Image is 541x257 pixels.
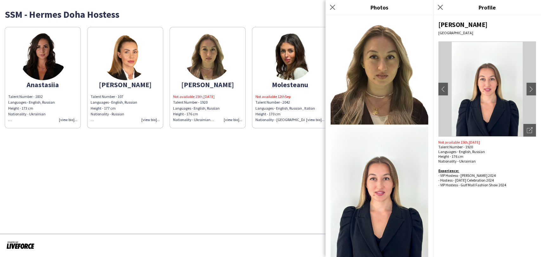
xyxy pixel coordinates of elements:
[8,82,77,87] div: Anastasiia
[325,3,433,11] h3: Photos
[438,140,480,145] font: Not available 15th,[DATE]
[91,112,124,116] span: Nationality - Russian
[438,178,536,183] div: - Hostess - [DATE] Celebration 2024
[91,82,160,87] div: [PERSON_NAME]
[438,140,485,164] span: Talent Number - 1920 Languages - English, Russian Height - 176 cm Nationality - Ukrainian
[173,82,242,87] div: [PERSON_NAME]
[438,173,536,178] div: - VIP Hostess - [PERSON_NAME] 2024
[91,94,123,99] span: Talent Number - 107
[91,106,116,111] span: Height - 177 cm
[8,112,46,116] span: Nationality - Ukrainian
[433,3,541,11] h3: Profile
[438,30,536,35] div: [GEOGRAPHIC_DATA]
[8,94,43,99] span: Talent Number - 1832
[438,168,459,173] b: Experience:
[19,33,67,80] img: thumb-a6f0cfc2-552d-4c70-bafe-c29bcfa00994.png
[5,10,536,19] div: SSM - Hermes Doha Hostess
[101,33,149,80] img: thumb-0852b81c-1a64-4f87-b043-5230e40ac43b.png
[331,18,428,125] img: Crew photo 0
[184,33,231,80] img: thumb-440a1dfa-5556-4596-968d-b7306b1975c1.png
[255,94,315,122] span: Talent Number - 2042 Languages - English, Russian , Italian Height - 170 cm Nationality - [GEOGRA...
[438,20,536,29] div: [PERSON_NAME]
[173,94,220,122] span: Talent Number - 1920 Languages - English, Russian Height - 176 cm Nationality - Ukrainian
[6,241,35,249] img: Powered by Liveforce
[438,42,536,137] img: Crew avatar or photo
[8,106,33,111] span: Height - 173 cm
[173,94,215,99] font: Not available 15th,[DATE]
[266,33,314,80] img: thumb-672076e2-5880-4bb5-b37f-b9a6f5fefbf6.png
[8,100,55,105] span: Languages - English, Russian
[438,183,536,187] div: - VIP Hostess - Gulf Mall Fashion Show 2024
[255,82,325,87] div: Molesteanu
[523,124,536,137] div: Open photos pop-in
[91,100,137,105] span: Languages - English, Russian
[255,94,291,99] font: Not available 12thSep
